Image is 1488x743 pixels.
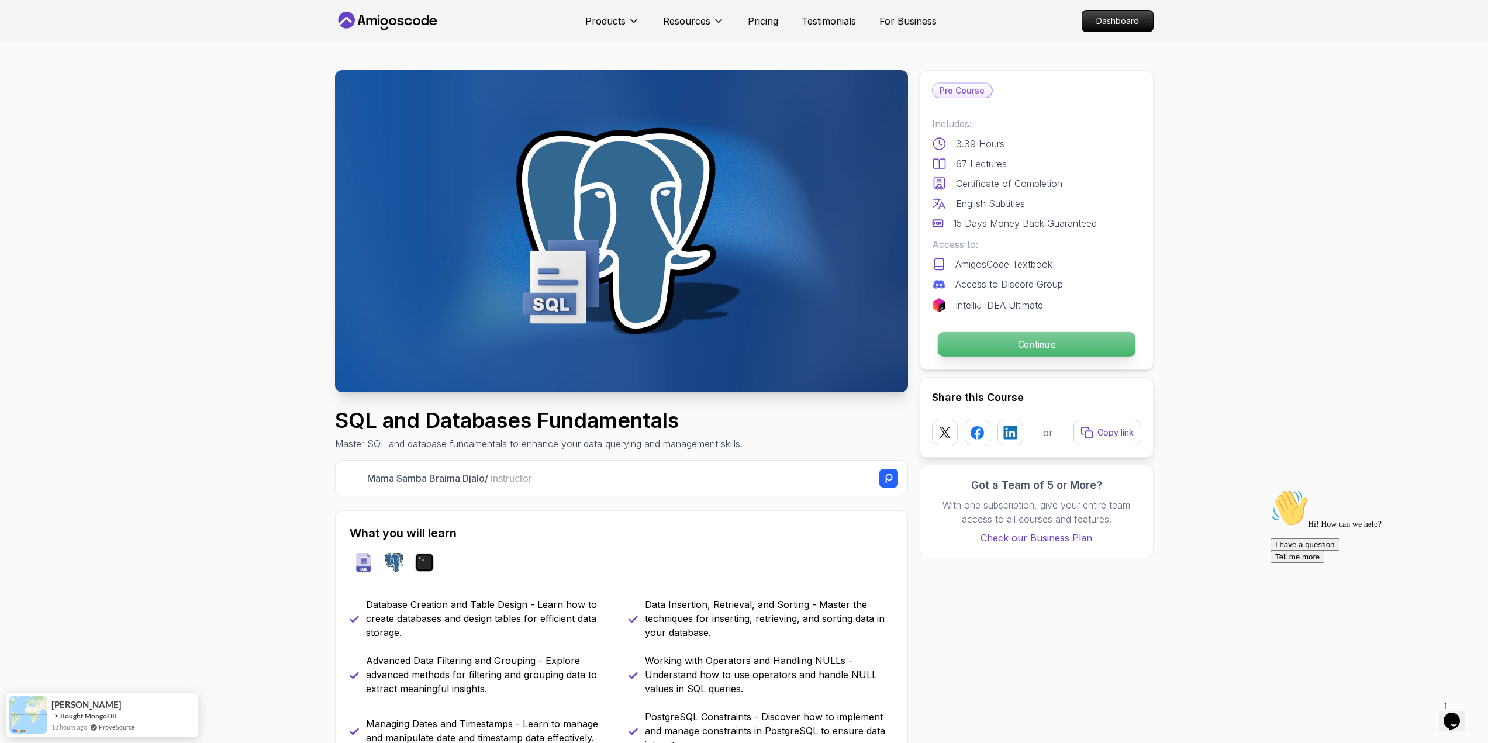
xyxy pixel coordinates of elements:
img: Nelson Djalo [345,469,363,488]
p: IntelliJ IDEA Ultimate [955,298,1043,312]
a: ProveSource [99,722,135,732]
p: Copy link [1097,427,1134,438]
p: 67 Lectures [956,157,1007,171]
p: 3.39 Hours [956,137,1004,151]
p: Advanced Data Filtering and Grouping - Explore advanced methods for filtering and grouping data t... [366,654,614,696]
p: With one subscription, give your entire team access to all courses and features. [932,498,1141,526]
p: AmigosCode Textbook [955,257,1052,271]
button: Products [585,14,640,37]
button: Resources [663,14,724,37]
button: Tell me more [5,66,58,78]
a: Bought MongoDB [60,711,117,720]
p: Mama Samba Braima Djalo / [367,471,532,485]
p: Data Insertion, Retrieval, and Sorting - Master the techniques for inserting, retrieving, and sor... [645,597,893,640]
a: Pricing [748,14,778,28]
a: Testimonials [802,14,856,28]
h1: SQL and Databases Fundamentals [335,409,743,432]
span: Instructor [491,472,532,484]
p: Dashboard [1082,11,1153,32]
span: 18 hours ago [51,722,87,732]
p: 15 Days Money Back Guaranteed [953,216,1097,230]
button: Copy link [1073,420,1141,445]
img: sql-and-db-fundamentals_thumbnail [335,70,908,392]
p: Products [585,14,626,28]
a: Dashboard [1082,10,1154,32]
h2: Share this Course [932,389,1141,406]
span: Hi! How can we help? [5,35,116,44]
p: Master SQL and database fundamentals to enhance your data querying and management skills. [335,437,743,451]
p: Access to Discord Group [955,277,1063,291]
button: I have a question [5,54,74,66]
button: Continue [937,331,1135,357]
p: English Subtitles [956,196,1025,210]
span: -> [51,711,59,720]
img: :wave: [5,5,42,42]
img: terminal logo [415,553,434,572]
img: jetbrains logo [932,298,946,312]
iframe: chat widget [1266,485,1476,690]
iframe: chat widget [1439,696,1476,731]
p: Includes: [932,117,1141,131]
p: Resources [663,14,710,28]
div: 👋Hi! How can we help?I have a questionTell me more [5,5,215,78]
p: Database Creation and Table Design - Learn how to create databases and design tables for efficien... [366,597,614,640]
h3: Got a Team of 5 or More? [932,477,1141,493]
p: Continue [937,332,1135,357]
p: or [1043,426,1053,440]
p: Access to: [932,237,1141,251]
p: Certificate of Completion [956,177,1062,191]
h2: What you will learn [350,525,893,541]
img: postgres logo [385,553,403,572]
a: For Business [879,14,937,28]
a: Check our Business Plan [932,531,1141,545]
img: provesource social proof notification image [9,696,47,734]
span: [PERSON_NAME] [51,700,122,710]
img: sql logo [354,553,373,572]
p: Working with Operators and Handling NULLs - Understand how to use operators and handle NULL value... [645,654,893,696]
p: Pro Course [933,84,992,98]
